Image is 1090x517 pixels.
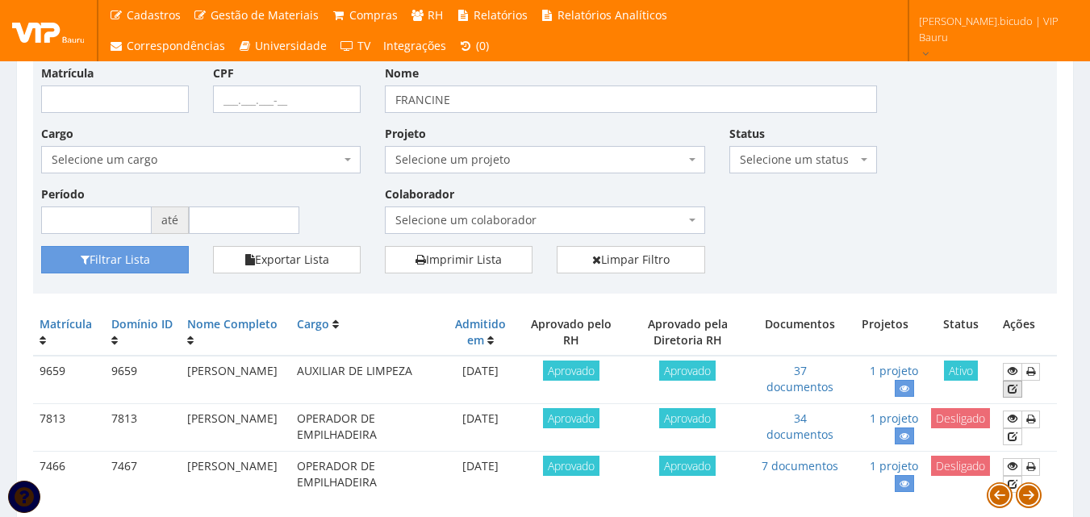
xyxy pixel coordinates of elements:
[558,7,667,23] span: Relatórios Analíticos
[931,456,990,476] span: Desligado
[290,452,438,499] td: OPERADOR DE EMPILHADEIRA
[453,31,496,61] a: (0)
[152,206,189,234] span: até
[543,361,599,381] span: Aprovado
[52,152,340,168] span: Selecione um cargo
[428,7,443,23] span: RH
[41,246,189,273] button: Filtrar Lista
[385,126,426,142] label: Projeto
[297,316,329,331] a: Cargo
[395,152,684,168] span: Selecione um projeto
[385,65,419,81] label: Nome
[333,31,377,61] a: TV
[476,38,489,53] span: (0)
[522,310,620,356] th: Aprovado pelo RH
[181,452,290,499] td: [PERSON_NAME]
[729,146,877,173] span: Selecione um status
[659,361,716,381] span: Aprovado
[232,31,334,61] a: Universidade
[385,186,454,202] label: Colaborador
[385,146,704,173] span: Selecione um projeto
[766,363,833,394] a: 37 documentos
[40,316,92,331] a: Matrícula
[12,19,85,43] img: logo
[33,356,105,404] td: 9659
[846,310,925,356] th: Projetos
[105,356,181,404] td: 9659
[438,452,522,499] td: [DATE]
[455,316,506,348] a: Admitido em
[870,458,918,473] a: 1 projeto
[349,7,398,23] span: Compras
[944,361,978,381] span: Ativo
[211,7,319,23] span: Gestão de Materiais
[357,38,370,53] span: TV
[474,7,528,23] span: Relatórios
[181,404,290,452] td: [PERSON_NAME]
[659,408,716,428] span: Aprovado
[102,31,232,61] a: Correspondências
[187,316,278,331] a: Nome Completo
[557,246,704,273] a: Limpar Filtro
[754,310,846,356] th: Documentos
[996,310,1057,356] th: Ações
[870,363,918,378] a: 1 projeto
[766,411,833,442] a: 34 documentos
[213,246,361,273] button: Exportar Lista
[438,356,522,404] td: [DATE]
[105,452,181,499] td: 7467
[290,356,438,404] td: AUXILIAR DE LIMPEZA
[213,65,234,81] label: CPF
[543,456,599,476] span: Aprovado
[33,404,105,452] td: 7813
[41,186,85,202] label: Período
[377,31,453,61] a: Integrações
[33,452,105,499] td: 7466
[290,404,438,452] td: OPERADOR DE EMPILHADEIRA
[931,408,990,428] span: Desligado
[127,38,225,53] span: Correspondências
[925,310,996,356] th: Status
[438,404,522,452] td: [DATE]
[729,126,765,142] label: Status
[41,126,73,142] label: Cargo
[255,38,327,53] span: Universidade
[919,13,1069,45] span: [PERSON_NAME].bicudo | VIP Bauru
[213,85,361,113] input: ___.___.___-__
[111,316,173,331] a: Domínio ID
[740,152,857,168] span: Selecione um status
[762,458,838,473] a: 7 documentos
[543,408,599,428] span: Aprovado
[127,7,181,23] span: Cadastros
[385,206,704,234] span: Selecione um colaborador
[105,404,181,452] td: 7813
[870,411,918,426] a: 1 projeto
[181,356,290,404] td: [PERSON_NAME]
[41,146,361,173] span: Selecione um cargo
[395,212,684,228] span: Selecione um colaborador
[620,310,754,356] th: Aprovado pela Diretoria RH
[41,65,94,81] label: Matrícula
[383,38,446,53] span: Integrações
[385,246,532,273] a: Imprimir Lista
[659,456,716,476] span: Aprovado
